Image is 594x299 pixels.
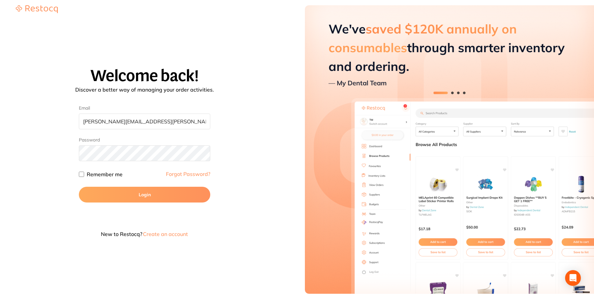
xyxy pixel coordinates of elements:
p: Discover a better way of managing your order activities. [8,87,281,92]
label: Remember me [87,172,123,177]
p: New to Restocq? [79,231,210,237]
button: Create an account [142,231,189,237]
button: Login [79,187,210,203]
input: Enter your email [79,114,210,129]
iframe: Sign in with Google Button [76,210,214,224]
img: Restocq preview [305,5,594,294]
label: Password [79,137,100,143]
aside: Hero [305,5,594,294]
div: Open Intercom Messenger [565,270,581,286]
a: Forgot Password? [166,171,210,177]
img: Restocq [16,5,58,13]
h1: Welcome back! [8,67,281,85]
label: Email [79,105,210,111]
